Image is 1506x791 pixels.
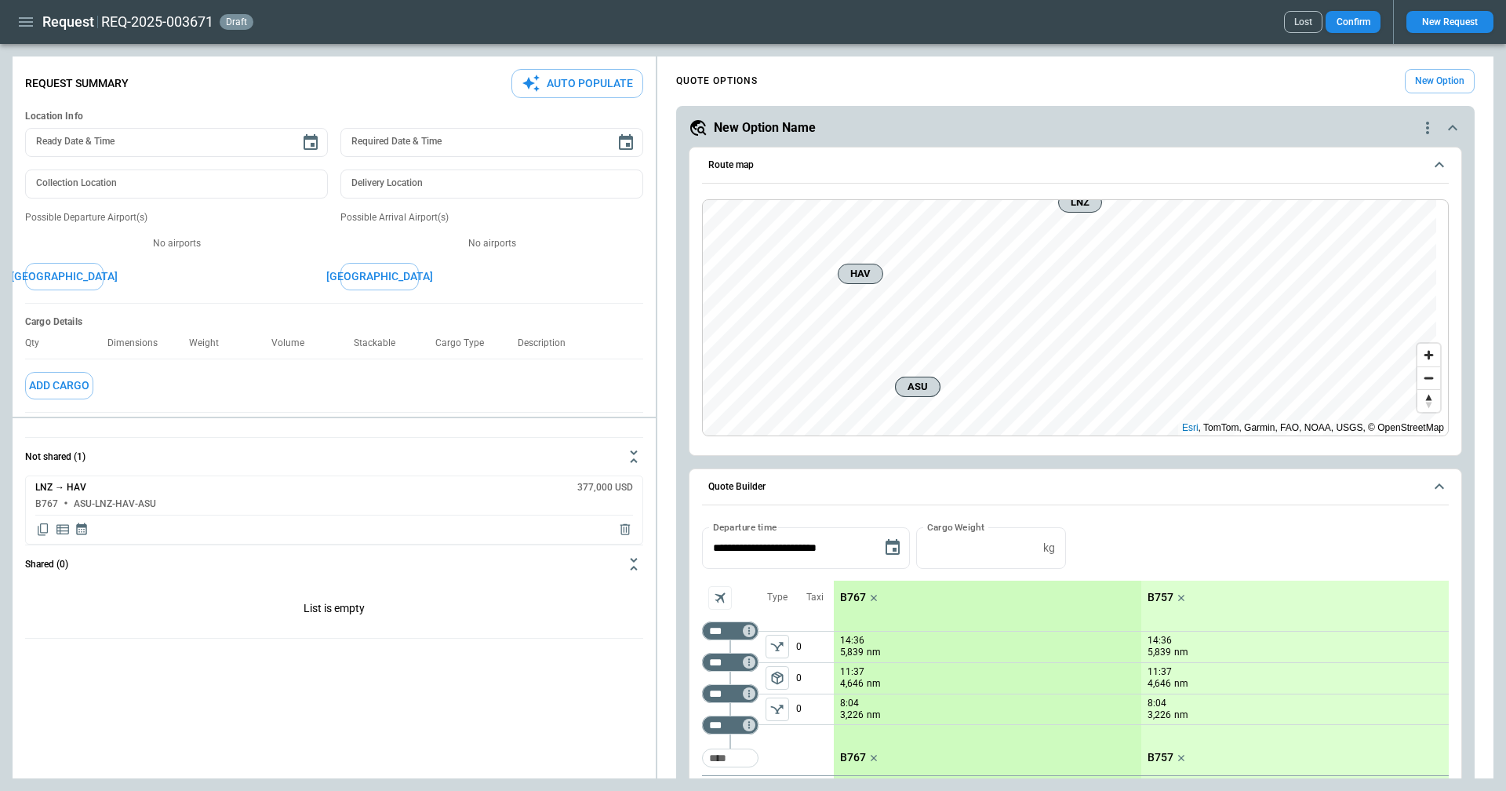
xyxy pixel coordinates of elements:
p: kg [1043,541,1055,555]
p: Dimensions [107,337,170,349]
p: 5,839 [1148,646,1171,659]
button: Quote Builder [702,469,1449,505]
button: Zoom out [1417,366,1440,389]
p: 14:36 [840,635,864,647]
p: Taxi [806,591,824,604]
p: 8:04 [1148,698,1166,709]
h6: Quote Builder [708,482,766,492]
h6: Cargo Details [25,316,643,328]
button: Lost [1284,11,1322,33]
p: 11:37 [1148,666,1172,678]
p: nm [1174,677,1188,691]
button: Reset bearing to north [1417,389,1440,412]
p: List is empty [25,583,643,638]
button: left aligned [766,666,789,690]
h6: LNZ → HAV [35,483,86,493]
p: nm [867,646,881,659]
p: 14:36 [1148,635,1172,647]
h6: Route map [708,160,754,170]
div: Too short [702,716,758,734]
canvas: Map [703,200,1436,436]
span: Type of sector [766,666,789,690]
p: No airports [340,237,643,250]
p: nm [1174,709,1188,722]
button: Confirm [1326,11,1380,33]
h6: B767 [35,499,58,509]
p: 0 [796,694,834,724]
button: Route map [702,148,1449,184]
h6: Not shared (1) [25,452,85,462]
span: Type of sector [766,698,789,721]
button: Not shared (1) [25,438,643,476]
h1: Request [42,13,94,31]
span: ASU [902,379,933,395]
button: New Option Namequote-option-actions [689,118,1462,137]
p: nm [867,677,881,691]
p: 11:37 [840,666,864,678]
button: New Request [1406,11,1493,33]
p: Stackable [354,337,408,349]
p: 0 [796,632,834,662]
p: B757 [1148,751,1173,764]
h2: REQ-2025-003671 [101,13,213,31]
p: 4,646 [840,677,864,691]
h6: ASU-LNZ-HAV-ASU [74,499,156,509]
p: nm [1174,646,1188,659]
h5: New Option Name [714,119,816,137]
p: 4,646 [1148,677,1171,691]
div: Route map [702,199,1449,436]
span: Aircraft selection [708,586,732,610]
p: Weight [189,337,231,349]
button: Add Cargo [25,372,93,399]
label: Departure time [713,520,777,534]
span: draft [223,16,250,27]
p: B757 [1148,591,1173,604]
p: Description [518,337,578,349]
h6: Location Info [25,111,643,122]
p: Possible Departure Airport(s) [25,211,328,224]
p: Volume [271,337,317,349]
button: [GEOGRAPHIC_DATA] [25,263,104,290]
button: Auto Populate [511,69,643,98]
p: Type [767,591,788,604]
button: Choose date [610,127,642,159]
button: left aligned [766,635,789,658]
div: Too short [702,749,758,767]
p: nm [867,709,881,722]
h6: Shared (0) [25,560,68,570]
p: Possible Arrival Airport(s) [340,211,643,224]
button: New Option [1405,69,1475,93]
div: Too short [702,653,758,672]
button: Choose date, selected date is Sep 3, 2025 [877,532,908,563]
span: package_2 [769,670,785,686]
span: Display quote schedule [75,522,89,538]
span: LNZ [1065,195,1095,210]
span: Type of sector [766,635,789,658]
p: 3,226 [1148,709,1171,722]
h4: QUOTE OPTIONS [676,78,758,85]
p: Request Summary [25,77,129,90]
button: Choose date [295,127,326,159]
a: Esri [1182,422,1199,433]
p: 8:04 [840,698,859,709]
button: [GEOGRAPHIC_DATA] [340,263,419,290]
span: Delete quote [617,522,633,538]
div: Not shared (1) [25,583,643,638]
div: Not shared (1) [25,476,643,545]
label: Cargo Weight [927,520,984,534]
button: left aligned [766,698,789,721]
h6: 377,000 USD [577,483,633,493]
p: No airports [25,237,328,250]
div: Too short [702,621,758,640]
p: 3,226 [840,709,864,722]
button: Zoom in [1417,344,1440,366]
span: Copy quote content [35,522,51,538]
span: Display detailed quote content [55,522,71,538]
p: B767 [840,591,866,604]
button: Shared (0) [25,545,643,583]
span: HAV [845,266,876,282]
div: Too short [702,684,758,703]
p: 0 [796,663,834,694]
p: 5,839 [840,646,864,659]
p: B767 [840,751,866,764]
